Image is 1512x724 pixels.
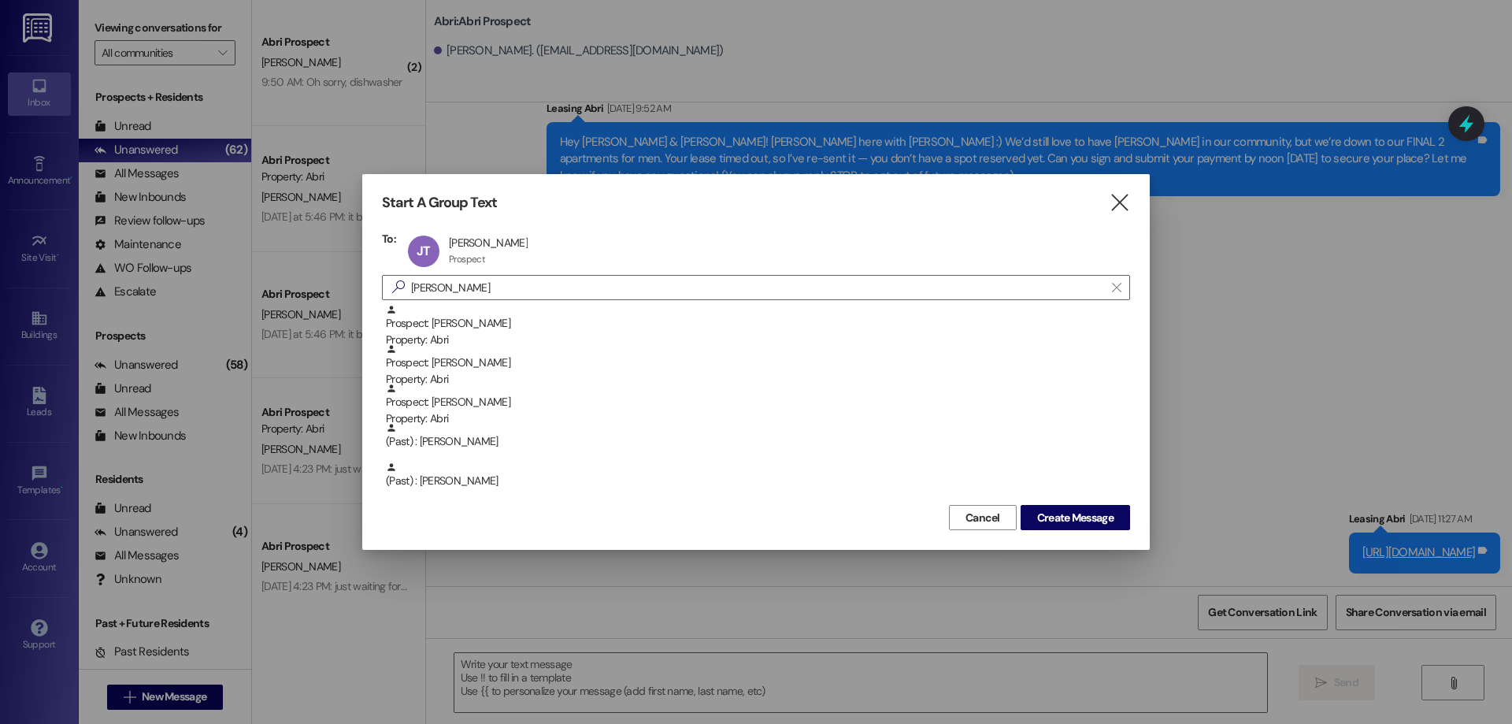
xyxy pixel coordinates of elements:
[1109,195,1130,211] i: 
[949,505,1017,530] button: Cancel
[449,253,485,265] div: Prospect
[1112,281,1121,294] i: 
[386,332,1130,348] div: Property: Abri
[382,232,396,246] h3: To:
[417,243,430,259] span: JT
[386,279,411,295] i: 
[386,383,1130,428] div: Prospect: [PERSON_NAME]
[386,410,1130,427] div: Property: Abri
[382,462,1130,501] div: (Past) : [PERSON_NAME]
[382,343,1130,383] div: Prospect: [PERSON_NAME]Property: Abri
[1037,510,1114,526] span: Create Message
[1104,276,1129,299] button: Clear text
[386,371,1130,388] div: Property: Abri
[386,304,1130,349] div: Prospect: [PERSON_NAME]
[386,343,1130,388] div: Prospect: [PERSON_NAME]
[382,383,1130,422] div: Prospect: [PERSON_NAME]Property: Abri
[449,236,528,250] div: [PERSON_NAME]
[386,462,1130,489] div: (Past) : [PERSON_NAME]
[386,422,1130,450] div: (Past) : [PERSON_NAME]
[382,422,1130,462] div: (Past) : [PERSON_NAME]
[965,510,1000,526] span: Cancel
[382,194,497,212] h3: Start A Group Text
[1021,505,1130,530] button: Create Message
[411,277,1104,299] input: Search for any contact or apartment
[382,304,1130,343] div: Prospect: [PERSON_NAME]Property: Abri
